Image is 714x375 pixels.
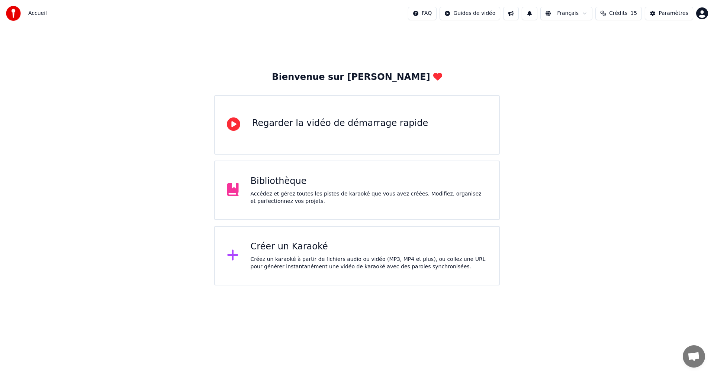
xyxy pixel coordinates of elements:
button: Paramètres [645,7,693,20]
div: Accédez et gérez toutes les pistes de karaoké que vous avez créées. Modifiez, organisez et perfec... [251,190,488,205]
div: Paramètres [659,10,688,17]
div: Créez un karaoké à partir de fichiers audio ou vidéo (MP3, MP4 et plus), ou collez une URL pour g... [251,256,488,271]
button: Guides de vidéo [440,7,500,20]
button: FAQ [408,7,437,20]
nav: breadcrumb [28,10,47,17]
span: Crédits [609,10,627,17]
span: 15 [630,10,637,17]
div: Bibliothèque [251,175,488,187]
div: Bienvenue sur [PERSON_NAME] [272,71,442,83]
span: Accueil [28,10,47,17]
div: Regarder la vidéo de démarrage rapide [252,117,428,129]
img: youka [6,6,21,21]
div: Ouvrir le chat [683,345,705,368]
div: Créer un Karaoké [251,241,488,253]
button: Crédits15 [595,7,642,20]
